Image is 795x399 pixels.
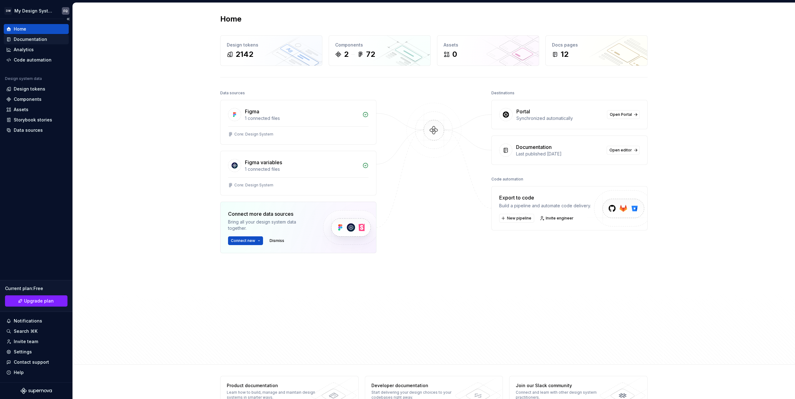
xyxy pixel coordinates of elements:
[245,159,282,166] div: Figma variables
[228,210,312,218] div: Connect more data sources
[335,42,424,48] div: Components
[4,337,69,347] a: Invite team
[270,238,284,243] span: Dismiss
[4,34,69,44] a: Documentation
[220,151,376,195] a: Figma variables1 connected filesCore: Design System
[609,148,632,153] span: Open editor
[14,338,38,345] div: Invite team
[267,236,287,245] button: Dismiss
[4,316,69,326] button: Notifications
[220,14,241,24] h2: Home
[1,4,71,17] button: DWMy Design SystemFQ
[245,108,259,115] div: Figma
[231,238,255,243] span: Connect new
[491,89,514,97] div: Destinations
[546,216,574,221] span: Invite engineer
[5,76,42,81] div: Design system data
[14,349,32,355] div: Settings
[14,127,43,133] div: Data sources
[21,388,52,394] svg: Supernova Logo
[499,194,591,201] div: Export to code
[14,8,54,14] div: My Design System
[507,216,531,221] span: New pipeline
[14,47,34,53] div: Analytics
[14,26,26,32] div: Home
[607,110,640,119] a: Open Portal
[4,347,69,357] a: Settings
[5,285,67,292] div: Current plan : Free
[220,89,245,97] div: Data sources
[228,219,312,231] div: Bring all your design system data together.
[344,49,349,59] div: 2
[14,117,52,123] div: Storybook stories
[63,8,68,13] div: FQ
[371,382,462,389] div: Developer documentation
[14,369,24,376] div: Help
[14,328,37,334] div: Search ⌘K
[4,105,69,115] a: Assets
[610,112,632,117] span: Open Portal
[5,295,67,307] a: Upgrade plan
[4,24,69,34] a: Home
[516,108,530,115] div: Portal
[444,42,533,48] div: Assets
[329,35,431,66] a: Components272
[236,49,253,59] div: 2142
[607,146,640,155] a: Open editor
[538,214,576,223] a: Invite engineer
[4,125,69,135] a: Data sources
[14,57,52,63] div: Code automation
[516,115,603,121] div: Synchronized automatically
[4,7,12,15] div: DW
[499,214,534,223] button: New pipeline
[4,84,69,94] a: Design tokens
[4,94,69,104] a: Components
[14,36,47,42] div: Documentation
[228,236,263,245] button: Connect new
[366,49,375,59] div: 72
[452,49,457,59] div: 0
[516,143,552,151] div: Documentation
[220,35,322,66] a: Design tokens2142
[552,42,641,48] div: Docs pages
[491,175,523,184] div: Code automation
[4,357,69,367] button: Contact support
[227,382,318,389] div: Product documentation
[4,326,69,336] button: Search ⌘K
[220,100,376,145] a: Figma1 connected filesCore: Design System
[64,15,72,23] button: Collapse sidebar
[245,166,359,172] div: 1 connected files
[545,35,648,66] a: Docs pages12
[516,151,603,157] div: Last published [DATE]
[14,96,42,102] div: Components
[4,45,69,55] a: Analytics
[14,106,28,113] div: Assets
[4,55,69,65] a: Code automation
[245,115,359,121] div: 1 connected files
[4,367,69,377] button: Help
[14,86,45,92] div: Design tokens
[24,298,54,304] span: Upgrade plan
[4,115,69,125] a: Storybook stories
[437,35,539,66] a: Assets0
[516,382,607,389] div: Join our Slack community
[14,359,49,365] div: Contact support
[499,203,591,209] div: Build a pipeline and automate code delivery.
[234,183,273,188] div: Core: Design System
[234,132,273,137] div: Core: Design System
[227,42,316,48] div: Design tokens
[561,49,569,59] div: 12
[14,318,42,324] div: Notifications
